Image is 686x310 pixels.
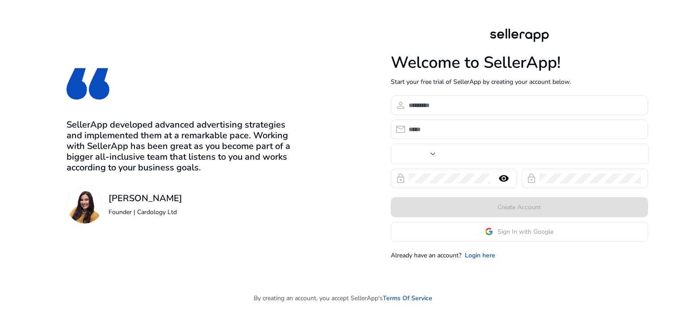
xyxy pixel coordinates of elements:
[391,53,648,72] h1: Welcome to SellerApp!
[395,124,406,135] span: email
[109,193,182,204] h3: [PERSON_NAME]
[391,251,461,260] p: Already have an account?
[526,173,537,184] span: lock
[67,120,295,173] h3: SellerApp developed advanced advertising strategies and implemented them at a remarkable pace. Wo...
[395,100,406,111] span: person
[395,173,406,184] span: lock
[493,173,514,184] mat-icon: remove_red_eye
[465,251,495,260] a: Login here
[109,207,182,217] p: Founder | Cardology Ltd
[391,77,648,87] p: Start your free trial of SellerApp by creating your account below.
[383,293,432,303] a: Terms Of Service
